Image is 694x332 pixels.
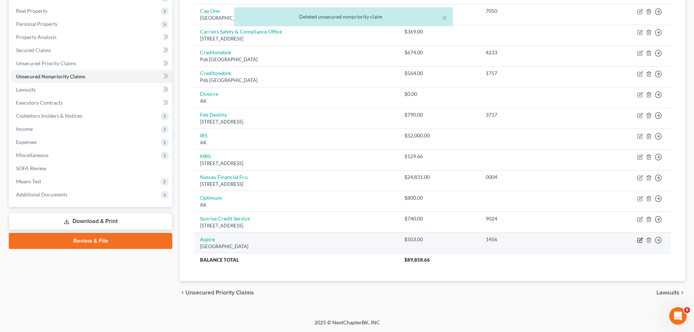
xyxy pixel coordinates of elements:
[200,77,393,84] div: Pob [GEOGRAPHIC_DATA]
[200,181,393,188] div: [STREET_ADDRESS]
[404,236,474,243] div: $503.00
[240,13,447,20] div: Deleted unsecured nonpriority claim
[200,243,393,250] div: [GEOGRAPHIC_DATA]
[16,178,41,184] span: Means Test
[16,126,33,132] span: Income
[404,173,474,181] div: $24,831.00
[404,90,474,98] div: $0.00
[200,195,222,201] a: Optimum
[404,49,474,56] div: $674.00
[10,96,172,109] a: Executory Contracts
[200,112,227,118] a: Feb Destiny
[16,73,85,79] span: Unsecured Nonpriority Claims
[684,307,690,313] span: 6
[486,215,579,222] div: 9024
[442,13,447,22] button: ×
[16,99,63,106] span: Executory Contracts
[10,70,172,83] a: Unsecured Nonpriority Claims
[486,70,579,77] div: 1757
[200,202,393,208] div: AK
[200,236,215,242] a: Aspire
[404,70,474,77] div: $564.00
[16,34,56,40] span: Property Analysis
[10,83,172,96] a: Lawsuits
[200,49,231,55] a: Creditonebnk
[200,160,393,167] div: [STREET_ADDRESS]
[669,307,687,325] iframe: Intercom live chat
[16,47,51,53] span: Secured Claims
[16,139,37,145] span: Expenses
[200,35,393,42] div: [STREET_ADDRESS]
[9,213,172,230] a: Download & Print
[200,28,282,35] a: Carriers Safety & Compliance Office
[404,194,474,202] div: $800.00
[200,56,393,63] div: Pob [GEOGRAPHIC_DATA]
[404,111,474,118] div: $790.00
[180,290,185,296] i: chevron_left
[656,290,679,296] span: Lawsuits
[10,31,172,44] a: Property Analysis
[180,290,254,296] button: chevron_left Unsecured Priority Claims
[486,49,579,56] div: 4233
[486,173,579,181] div: 0004
[200,215,250,222] a: Sunrise Credit Service
[16,60,76,66] span: Unsecured Priority Claims
[404,215,474,222] div: $740.00
[194,253,399,266] th: Balance Total
[16,86,36,93] span: Lawsuits
[200,139,393,146] div: AK
[404,132,474,139] div: $52,000.00
[486,236,579,243] div: 1456
[10,44,172,57] a: Secured Claims
[140,319,555,332] div: 2025 © NextChapterBK, INC
[200,132,207,138] a: IRS
[679,290,685,296] i: chevron_right
[200,98,393,105] div: AK
[10,162,172,175] a: SOFA Review
[185,290,254,296] span: Unsecured Priority Claims
[16,152,48,158] span: Miscellaneous
[404,257,430,263] span: $89,858.66
[200,70,231,76] a: Creditonebnk
[16,165,46,171] span: SOFA Review
[16,113,82,119] span: Codebtors Insiders & Notices
[16,191,67,198] span: Additional Documents
[404,153,474,160] div: $129.66
[10,57,172,70] a: Unsecured Priority Claims
[200,222,393,229] div: [STREET_ADDRESS]
[404,28,474,35] div: $369.00
[200,91,218,97] a: Divorce
[200,174,248,180] a: Nassau Financial Fcu
[200,118,393,125] div: [STREET_ADDRESS]
[656,290,685,296] button: Lawsuits chevron_right
[9,233,172,249] a: Review & File
[486,111,579,118] div: 3717
[200,153,211,159] a: MRS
